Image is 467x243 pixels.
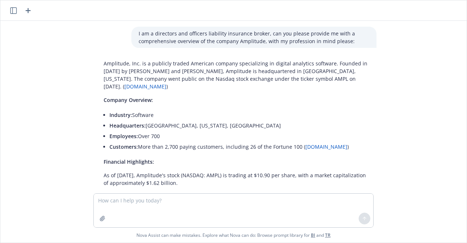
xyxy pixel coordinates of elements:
[139,30,369,45] p: I am a directors and officers liability insurance broker, can you please provide me with a compre...
[109,120,369,131] li: [GEOGRAPHIC_DATA], [US_STATE], [GEOGRAPHIC_DATA]
[104,96,153,103] span: Company Overview:
[104,60,369,90] p: Amplitude, Inc. is a publicly traded American company specializing in digital analytics software....
[311,232,315,238] a: BI
[104,171,369,187] p: As of [DATE], Amplitude's stock (NASDAQ: AMPL) is trading at $10.90 per share, with a market capi...
[109,111,132,118] span: Industry:
[325,232,331,238] a: TR
[109,143,138,150] span: Customers:
[109,133,138,140] span: Employees:
[104,158,154,165] span: Financial Highlights:
[109,141,369,152] li: More than 2,700 paying customers, including 26 of the Fortune 100 ( )
[136,228,331,243] span: Nova Assist can make mistakes. Explore what Nova can do: Browse prompt library for and
[109,131,369,141] li: Over 700
[305,143,347,150] a: [DOMAIN_NAME]
[124,83,166,90] a: [DOMAIN_NAME]
[109,122,146,129] span: Headquarters:
[109,110,369,120] li: Software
